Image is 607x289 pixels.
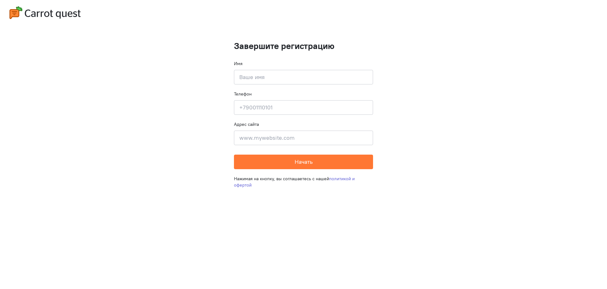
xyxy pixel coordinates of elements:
a: политикой и офертой [234,176,355,188]
input: +79001110101 [234,100,373,115]
span: Начать [295,158,313,165]
input: Ваше имя [234,70,373,84]
label: Имя [234,60,242,67]
div: Нажимая на кнопку, вы соглашаетесь с нашей [234,169,373,194]
label: Телефон [234,91,252,97]
label: Адрес сайта [234,121,259,127]
img: carrot-quest-logo.svg [9,6,81,19]
button: Начать [234,155,373,169]
input: www.mywebsite.com [234,131,373,145]
h1: Завершите регистрацию [234,41,373,51]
